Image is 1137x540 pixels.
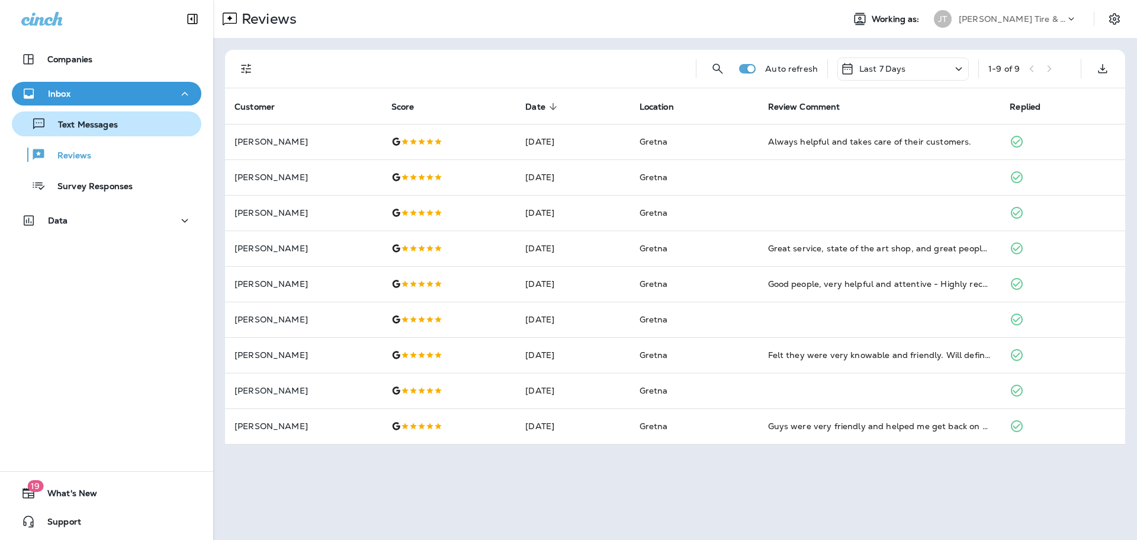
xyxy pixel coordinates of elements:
div: JT [934,10,952,28]
button: Reviews [12,142,201,167]
span: Gretna [640,207,668,218]
p: [PERSON_NAME] [235,208,372,218]
span: Customer [235,101,290,112]
button: Inbox [12,82,201,106]
p: Reviews [46,151,91,162]
span: Support [36,517,81,531]
p: [PERSON_NAME] [235,244,372,253]
td: [DATE] [516,373,629,408]
td: [DATE] [516,195,629,231]
button: Collapse Sidebar [176,7,209,31]
button: Settings [1104,8,1125,30]
span: Review Comment [768,101,856,112]
div: Guys were very friendly and helped me get back on the road feeling safe to travel home back to So... [768,420,991,432]
p: Last 7 Days [859,64,906,74]
span: Gretna [640,314,668,325]
button: Filters [235,57,258,81]
p: [PERSON_NAME] [235,315,372,324]
span: Gretna [640,136,668,147]
button: Export as CSV [1091,57,1114,81]
span: Date [525,101,561,112]
span: Location [640,101,689,112]
p: [PERSON_NAME] [235,386,372,395]
span: Working as: [872,14,922,24]
div: 1 - 9 of 9 [988,64,1020,74]
button: Data [12,209,201,232]
p: [PERSON_NAME] [235,279,372,289]
p: Companies [47,55,92,64]
p: [PERSON_NAME] [235,350,372,360]
span: Gretna [640,350,668,360]
p: [PERSON_NAME] [235,421,372,431]
button: Text Messages [12,111,201,136]
button: Survey Responses [12,173,201,198]
span: Score [391,102,415,112]
span: Gretna [640,385,668,396]
span: Replied [1010,101,1056,112]
span: Gretna [640,172,668,183]
span: Gretna [640,279,668,289]
button: Companies [12,47,201,71]
span: Score [391,101,430,112]
button: Support [12,510,201,533]
td: [DATE] [516,124,629,159]
p: Auto refresh [765,64,818,74]
p: [PERSON_NAME] Tire & Auto [959,14,1065,24]
div: Great service, state of the art shop, and great people. What else can I say, highly recommended. [768,242,991,254]
button: 19What's New [12,481,201,505]
span: Customer [235,102,275,112]
span: Location [640,102,674,112]
p: Reviews [237,10,297,28]
div: Felt they were very knowable and friendly. Will definitely go back [768,349,991,361]
td: [DATE] [516,337,629,373]
td: [DATE] [516,159,629,195]
p: [PERSON_NAME] [235,172,372,182]
span: Gretna [640,421,668,432]
td: [DATE] [516,266,629,302]
p: [PERSON_NAME] [235,137,372,146]
div: Always helpful and takes care of their customers. [768,136,991,148]
p: Inbox [48,89,70,98]
td: [DATE] [516,302,629,337]
div: Good people, very helpful and attentive - Highly recommend the Gretna, NE location 👍 [768,278,991,290]
span: Gretna [640,243,668,254]
span: Replied [1010,102,1040,112]
span: 19 [27,480,43,492]
p: Data [48,216,68,225]
p: Text Messages [46,120,118,131]
td: [DATE] [516,231,629,266]
p: Survey Responses [46,181,133,193]
button: Search Reviews [706,57,730,81]
span: Review Comment [768,102,840,112]
span: Date [525,102,545,112]
span: What's New [36,488,97,503]
td: [DATE] [516,408,629,444]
